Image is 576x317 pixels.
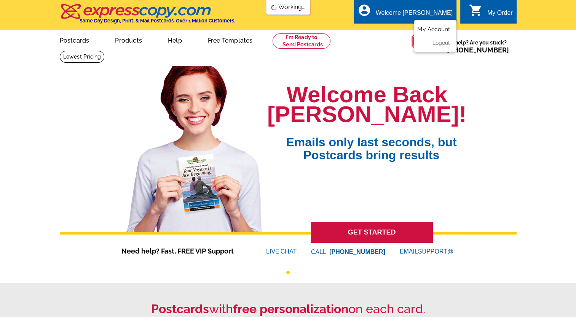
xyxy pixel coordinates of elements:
a: Postcards [48,31,102,49]
h1: Welcome Back [PERSON_NAME]! [267,85,466,124]
i: shopping_cart [469,3,483,17]
a: Logout [432,40,450,46]
a: Products [103,31,154,49]
span: Call [434,46,509,54]
span: Need help? Are you stuck? [434,39,513,54]
strong: Postcards [151,302,209,316]
a: shopping_cart My Order [469,8,513,18]
a: [PHONE_NUMBER] [447,46,509,54]
a: My Account [417,26,450,33]
a: Free Templates [196,31,265,49]
span: Need help? Fast, FREE VIP Support [121,246,243,256]
img: welcome-back-logged-in.png [121,66,267,232]
img: help [411,30,434,52]
a: Help [156,31,194,49]
font: LIVE [266,247,281,256]
div: Welcome [PERSON_NAME] [376,10,453,20]
h2: with on each card. [60,302,517,316]
font: SUPPORT@ [418,247,455,256]
i: account_circle [357,3,371,17]
div: My Order [487,10,513,20]
h4: Same Day Design, Print, & Mail Postcards. Over 1 Million Customers. [80,18,235,24]
a: LIVECHAT [266,248,297,255]
button: 1 of 1 [286,271,290,274]
a: Same Day Design, Print, & Mail Postcards. Over 1 Million Customers. [60,9,235,24]
span: Emails only last seconds, but Postcards bring results [276,124,466,162]
a: GET STARTED [311,222,433,243]
strong: free personalization [233,302,348,316]
img: loading... [271,5,277,11]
